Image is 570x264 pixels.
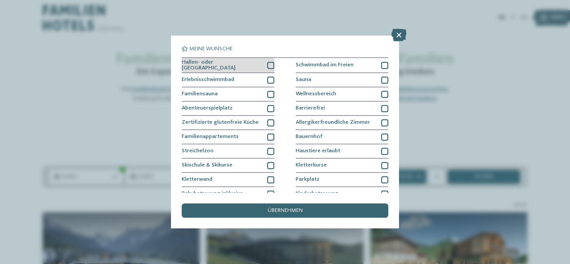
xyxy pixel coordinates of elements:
span: Skischule & Skikurse [182,162,232,168]
span: Haustiere erlaubt [296,148,340,154]
span: Familiensauna [182,91,218,97]
span: Abenteuerspielplatz [182,106,232,111]
span: Barrierefrei [296,106,325,111]
span: Kletterkurse [296,162,327,168]
span: Babybetreuung inklusive [182,191,243,197]
span: Wellnessbereich [296,91,336,97]
span: Hallen- oder [GEOGRAPHIC_DATA] [182,60,262,71]
span: Sauna [296,77,311,83]
span: Allergikerfreundliche Zimmer [296,120,370,126]
span: Schwimmbad im Freien [296,62,354,68]
span: Bauernhof [296,134,322,140]
span: Familienappartements [182,134,239,140]
span: Kletterwand [182,177,212,183]
span: Parkplatz [296,177,319,183]
span: Kinderbetreuung [296,191,338,197]
span: Meine Wünsche [189,46,232,52]
span: Streichelzoo [182,148,214,154]
span: Zertifizierte glutenfreie Küche [182,120,259,126]
span: Erlebnisschwimmbad [182,77,234,83]
span: übernehmen [268,208,303,214]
